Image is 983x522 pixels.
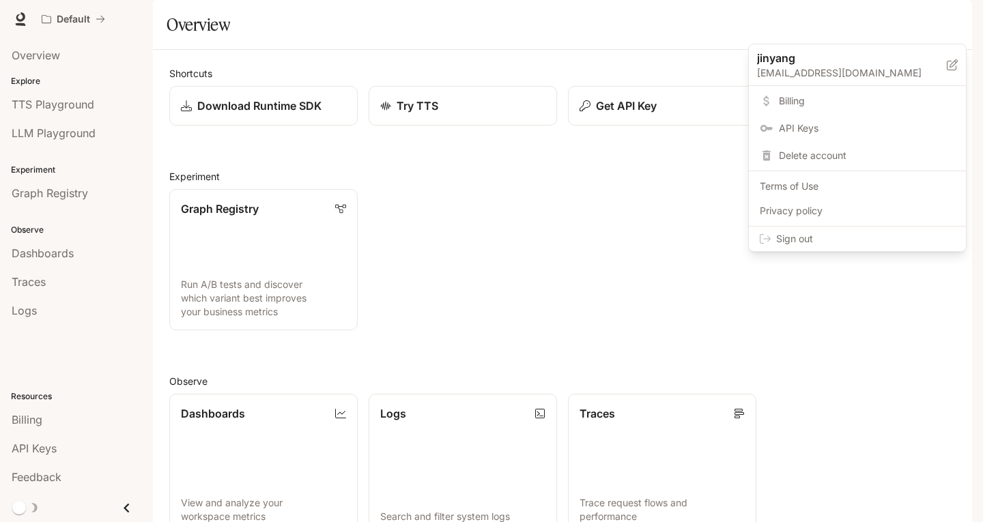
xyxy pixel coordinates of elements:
span: Sign out [776,232,955,246]
a: Privacy policy [752,199,963,223]
a: Billing [752,89,963,113]
div: jinyang[EMAIL_ADDRESS][DOMAIN_NAME] [749,44,966,86]
a: Terms of Use [752,174,963,199]
span: API Keys [779,121,955,135]
p: jinyang [757,50,925,66]
div: Sign out [749,227,966,251]
span: Privacy policy [760,204,955,218]
span: Billing [779,94,955,108]
a: API Keys [752,116,963,141]
div: Delete account [752,143,963,168]
span: Delete account [779,149,955,162]
p: [EMAIL_ADDRESS][DOMAIN_NAME] [757,66,947,80]
span: Terms of Use [760,179,955,193]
